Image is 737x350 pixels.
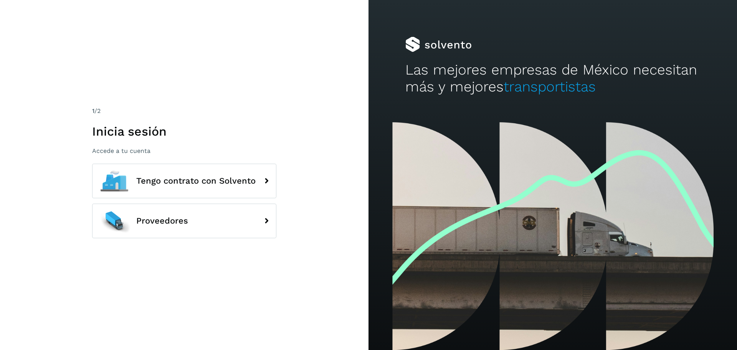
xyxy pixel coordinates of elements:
span: Proveedores [136,216,188,226]
span: 1 [92,107,94,114]
span: Tengo contrato con Solvento [136,176,256,186]
div: /2 [92,106,276,116]
h2: Las mejores empresas de México necesitan más y mejores [405,61,700,96]
p: Accede a tu cuenta [92,147,276,154]
button: Tengo contrato con Solvento [92,164,276,198]
span: transportistas [504,78,596,95]
h1: Inicia sesión [92,124,276,139]
button: Proveedores [92,204,276,238]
